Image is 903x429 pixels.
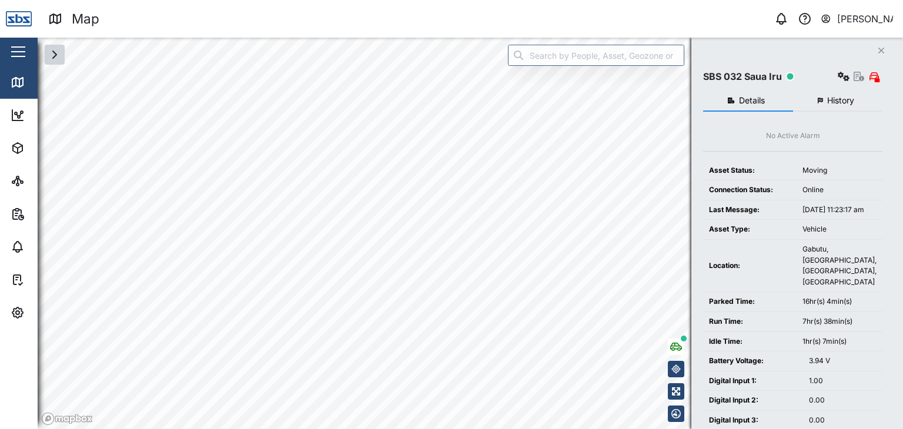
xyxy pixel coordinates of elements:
div: Online [802,185,877,196]
div: Connection Status: [709,185,791,196]
div: Reports [31,207,71,220]
div: Assets [31,142,67,155]
div: Digital Input 2: [709,395,797,406]
div: Map [31,76,57,89]
div: Gabutu, [GEOGRAPHIC_DATA], [GEOGRAPHIC_DATA], [GEOGRAPHIC_DATA] [802,244,877,287]
div: Battery Voltage: [709,356,797,367]
div: Run Time: [709,316,791,327]
div: Dashboard [31,109,83,122]
div: 3.94 V [809,356,877,367]
div: Digital Input 3: [709,415,797,426]
div: Parked Time: [709,296,791,307]
div: Moving [802,165,877,176]
div: Digital Input 1: [709,376,797,387]
div: 7hr(s) 38min(s) [802,316,877,327]
div: 16hr(s) 4min(s) [802,296,877,307]
div: Settings [31,306,72,319]
div: [DATE] 11:23:17 am [802,205,877,216]
button: [PERSON_NAME] [820,11,894,27]
div: SBS 032 Saua Iru [703,69,782,84]
span: Details [739,96,765,105]
div: Idle Time: [709,336,791,347]
div: No Active Alarm [766,130,820,142]
div: Location: [709,260,791,272]
span: History [827,96,854,105]
input: Search by People, Asset, Geozone or Place [508,45,684,66]
div: Alarms [31,240,67,253]
img: Main Logo [6,6,32,32]
div: [PERSON_NAME] [837,12,894,26]
div: Asset Type: [709,224,791,235]
div: 0.00 [809,415,877,426]
div: Vehicle [802,224,877,235]
a: Mapbox logo [41,412,93,425]
div: 1hr(s) 7min(s) [802,336,877,347]
div: 0.00 [809,395,877,406]
div: Map [72,9,99,29]
div: Sites [31,175,59,187]
div: 1.00 [809,376,877,387]
div: Last Message: [709,205,791,216]
canvas: Map [38,38,903,429]
div: Tasks [31,273,63,286]
div: Asset Status: [709,165,791,176]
